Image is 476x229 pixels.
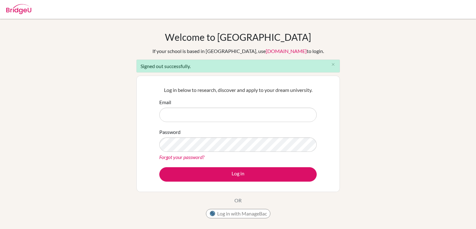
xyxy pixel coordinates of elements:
[159,128,181,136] label: Password
[159,167,317,182] button: Log in
[234,197,242,204] p: OR
[6,4,31,14] img: Bridge-U
[165,31,311,43] h1: Welcome to [GEOGRAPHIC_DATA]
[159,99,171,106] label: Email
[136,60,340,72] div: Signed out successfully.
[159,86,317,94] p: Log in below to research, discover and apply to your dream university.
[206,209,270,218] button: Log in with ManageBac
[266,48,307,54] a: [DOMAIN_NAME]
[331,62,335,67] i: close
[152,47,324,55] div: If your school is based in [GEOGRAPHIC_DATA], use to login.
[327,60,340,69] button: Close
[455,208,470,223] iframe: Intercom live chat
[159,154,204,160] a: Forgot your password?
